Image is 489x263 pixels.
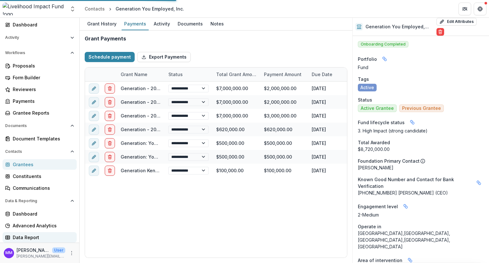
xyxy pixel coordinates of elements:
[212,150,260,164] div: $500,000.00
[365,24,434,30] h2: Generation You Employed, Inc.
[117,71,151,78] div: Grant Name
[358,119,405,126] span: Fund lifecycle status
[358,41,408,47] span: Onboarding Completed
[13,86,72,93] div: Reviewers
[308,68,356,81] div: Due Date
[17,253,65,259] p: [PERSON_NAME][EMAIL_ADDRESS][DOMAIN_NAME]
[85,52,135,62] button: Schedule payment
[474,3,486,15] button: Get Help
[358,223,381,230] span: Operate in
[121,99,184,105] a: Generation - 2026-28 Grant
[13,234,72,241] div: Data Report
[82,4,187,13] nav: breadcrumb
[5,251,12,255] div: Miriam Mwangi
[121,168,191,173] a: Generation Kenya - 2023 Grant
[260,95,308,109] div: $2,000,000.00
[358,127,484,134] p: 3. High Impact (strong candidate)
[89,166,99,176] button: edit
[5,51,68,55] span: Workflows
[3,232,77,243] a: Data Report
[3,32,77,43] button: Open Activity
[13,135,72,142] div: Document Templates
[89,111,99,121] button: edit
[3,220,77,231] a: Advanced Analytics
[308,123,356,136] div: [DATE]
[13,161,72,168] div: Grantees
[5,199,68,203] span: Data & Reporting
[68,249,75,257] button: More
[208,19,226,28] div: Notes
[3,133,77,144] a: Document Templates
[260,164,308,177] div: $100,000.00
[308,95,356,109] div: [DATE]
[308,164,356,177] div: [DATE]
[358,139,390,146] span: Total Awarded
[13,74,72,81] div: Form Builder
[308,136,356,150] div: [DATE]
[121,140,218,146] a: Generation: You Employed Inc - 2024 Grant
[260,109,308,123] div: $3,000,000.00
[121,86,184,91] a: Generation - 2026-28 Grant
[358,64,484,71] p: Fund
[13,110,72,116] div: Grantee Reports
[105,166,115,176] button: delete
[212,82,260,95] div: $7,000,000.00
[308,71,336,78] div: Due Date
[436,18,477,25] button: Edit Attributes
[68,3,77,15] button: Open entity switcher
[3,72,77,83] a: Form Builder
[13,210,72,217] div: Dashboard
[260,71,305,78] div: Payment Amount
[3,96,77,106] a: Payments
[308,150,356,164] div: [DATE]
[212,109,260,123] div: $7,000,000.00
[105,83,115,94] button: delete
[260,123,308,136] div: $620,000.00
[165,68,212,81] div: Status
[400,201,411,211] button: Linked binding
[117,68,165,81] div: Grant Name
[458,3,471,15] button: Partners
[3,19,77,30] a: Dashboard
[5,35,68,40] span: Activity
[358,146,484,153] div: $8,720,000.00
[122,18,149,30] a: Payments
[52,247,65,253] p: User
[121,154,218,160] a: Generation: You Employed Inc - 2023 Grant
[260,136,308,150] div: $500,000.00
[85,5,105,12] div: Contacts
[402,106,441,111] span: Previous Grantee
[358,96,372,103] span: Status
[358,164,484,171] p: [PERSON_NAME]
[89,124,99,135] button: edit
[89,97,99,107] button: edit
[5,124,68,128] span: Documents
[260,150,308,164] div: $500,000.00
[89,152,99,162] button: edit
[17,247,50,253] p: [PERSON_NAME]
[3,146,77,157] button: Open Contacts
[358,176,471,189] span: Known Good Number and Contact for Bank Verification
[85,19,119,28] div: Grant History
[3,196,77,206] button: Open Data & Reporting
[116,5,184,12] div: Generation You Employed, Inc.
[358,211,484,218] p: 2-Medium
[3,121,77,131] button: Open Documents
[13,21,72,28] div: Dashboard
[358,56,377,62] span: Portfolio
[105,111,115,121] button: delete
[5,149,68,154] span: Contacts
[212,136,260,150] div: $500,000.00
[105,138,115,148] button: delete
[260,68,308,81] div: Payment Amount
[3,3,66,15] img: Livelihood Impact Fund logo
[260,82,308,95] div: $2,000,000.00
[89,83,99,94] button: edit
[379,54,390,64] button: Linked binding
[212,71,260,78] div: Total Grant Amount
[436,28,444,36] button: Delete
[3,60,77,71] a: Proposals
[82,4,107,13] a: Contacts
